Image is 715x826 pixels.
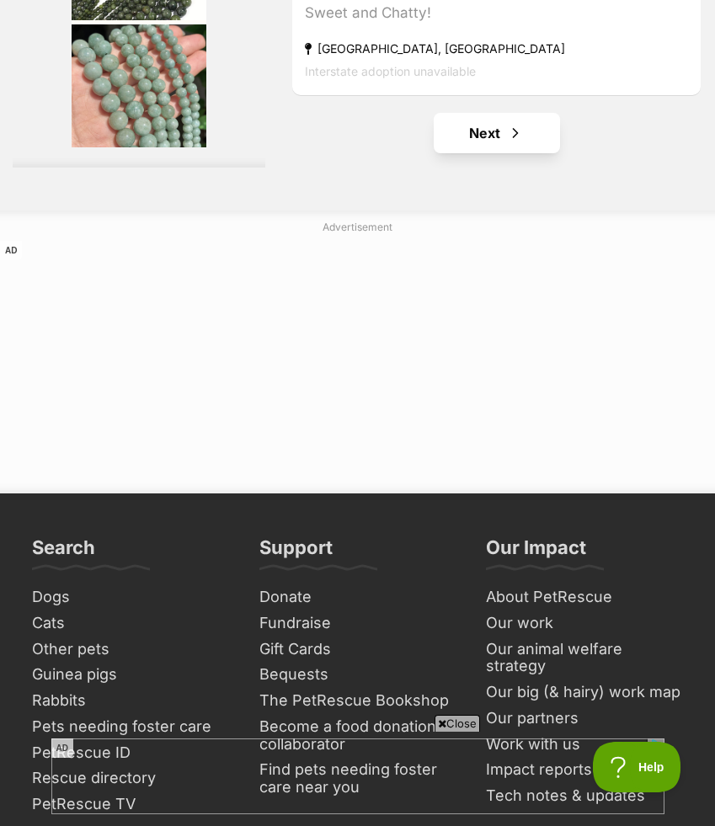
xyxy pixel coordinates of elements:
iframe: Help Scout Beacon - Open [593,742,681,792]
h3: Support [259,536,333,569]
a: Next page [434,113,560,153]
iframe: Advertisement [139,151,140,152]
a: Donate [253,584,463,610]
span: Interstate adoption unavailable [305,65,476,79]
a: Other pets [25,637,236,663]
a: Become a food donation collaborator [253,714,463,757]
div: Sweet and Chatty! [305,3,688,25]
a: The PetRescue Bookshop [253,688,463,714]
img: adc.png [600,1,611,13]
strong: [GEOGRAPHIC_DATA], [GEOGRAPHIC_DATA] [305,38,688,61]
a: Gift Cards [253,637,463,663]
a: About PetRescue [479,584,690,610]
a: PetRescue TV [25,791,236,818]
a: Guinea pigs [25,662,236,688]
a: PetRescue ID [25,740,236,766]
iframe: Advertisement [357,817,358,818]
a: Rabbits [25,688,236,714]
a: Bequests [253,662,463,688]
a: Our big (& hairy) work map [479,679,690,706]
a: Our animal welfare strategy [479,637,690,679]
img: https://img.kwcdn.com/product/Fancyalgo/VirtualModelMatting/df4be92da8456a837cff13897f222d25.jpg?... [128,107,253,210]
span: Close [435,715,480,732]
a: Cats [25,610,236,637]
a: Rescue directory [25,765,236,791]
a: Dogs [25,584,236,610]
a: Our work [479,610,690,637]
h3: Our Impact [486,536,586,569]
h3: Search [32,536,95,569]
a: Pets needing foster care [25,714,236,740]
a: Fundraise [253,610,463,637]
nav: Pagination [291,113,702,153]
a: Our partners [479,706,690,732]
span: AD [51,738,73,758]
